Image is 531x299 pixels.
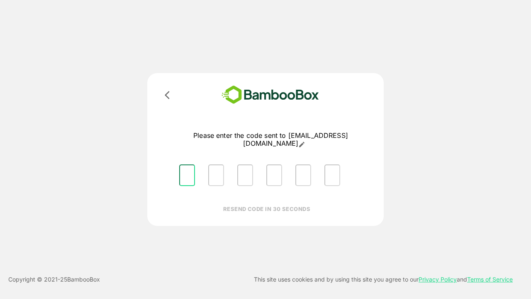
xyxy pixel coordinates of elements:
input: Please enter OTP character 4 [266,164,282,186]
p: Copyright © 2021- 25 BambooBox [8,274,100,284]
a: Privacy Policy [419,276,457,283]
p: Please enter the code sent to [EMAIL_ADDRESS][DOMAIN_NAME] [173,132,369,148]
input: Please enter OTP character 5 [295,164,311,186]
img: bamboobox [209,83,331,107]
a: Terms of Service [467,276,513,283]
input: Please enter OTP character 3 [237,164,253,186]
input: Please enter OTP character 1 [179,164,195,186]
input: Please enter OTP character 2 [208,164,224,186]
input: Please enter OTP character 6 [324,164,340,186]
p: This site uses cookies and by using this site you agree to our and [254,274,513,284]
